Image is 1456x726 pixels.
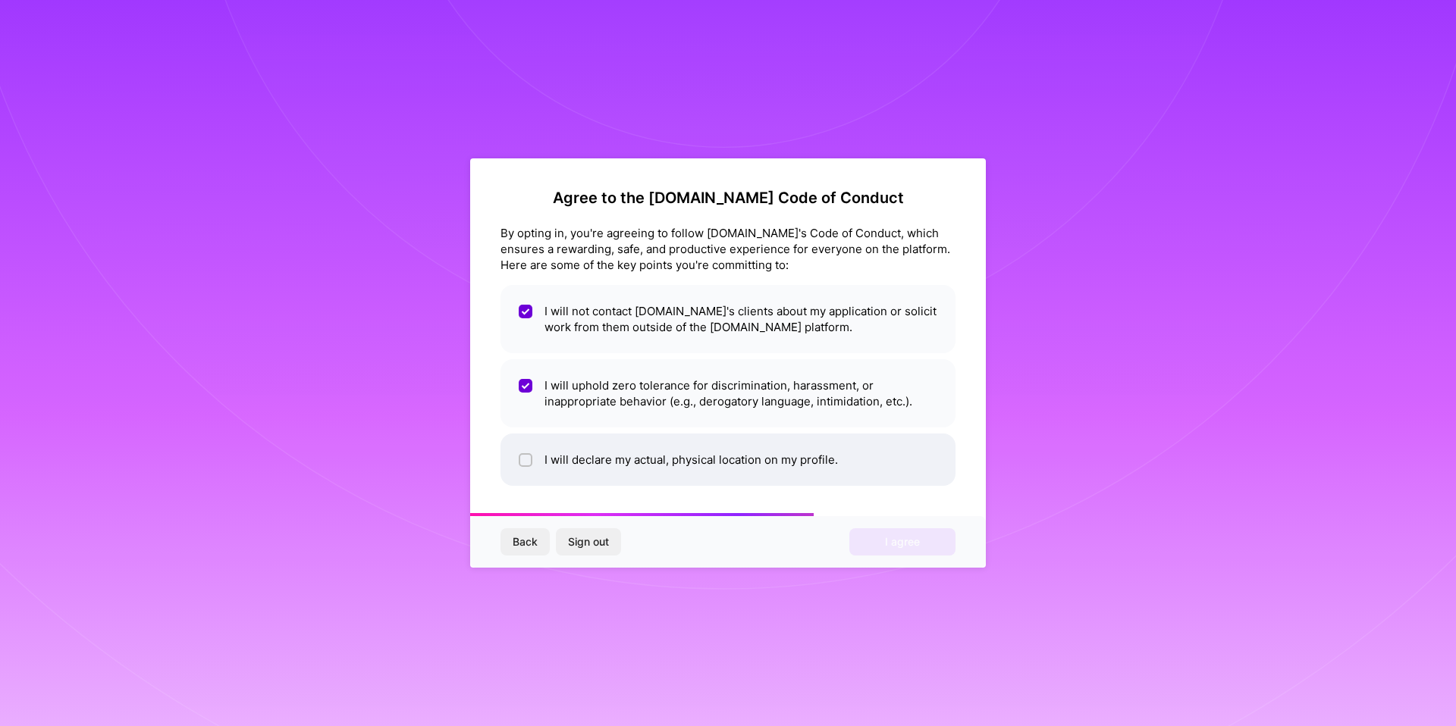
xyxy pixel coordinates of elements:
[568,534,609,549] span: Sign out
[500,189,955,207] h2: Agree to the [DOMAIN_NAME] Code of Conduct
[513,534,538,549] span: Back
[556,528,621,555] button: Sign out
[500,433,955,486] li: I will declare my actual, physical location on my profile.
[500,285,955,353] li: I will not contact [DOMAIN_NAME]'s clients about my application or solicit work from them outside...
[500,225,955,273] div: By opting in, you're agreeing to follow [DOMAIN_NAME]'s Code of Conduct, which ensures a rewardin...
[500,359,955,427] li: I will uphold zero tolerance for discrimination, harassment, or inappropriate behavior (e.g., der...
[500,528,550,555] button: Back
